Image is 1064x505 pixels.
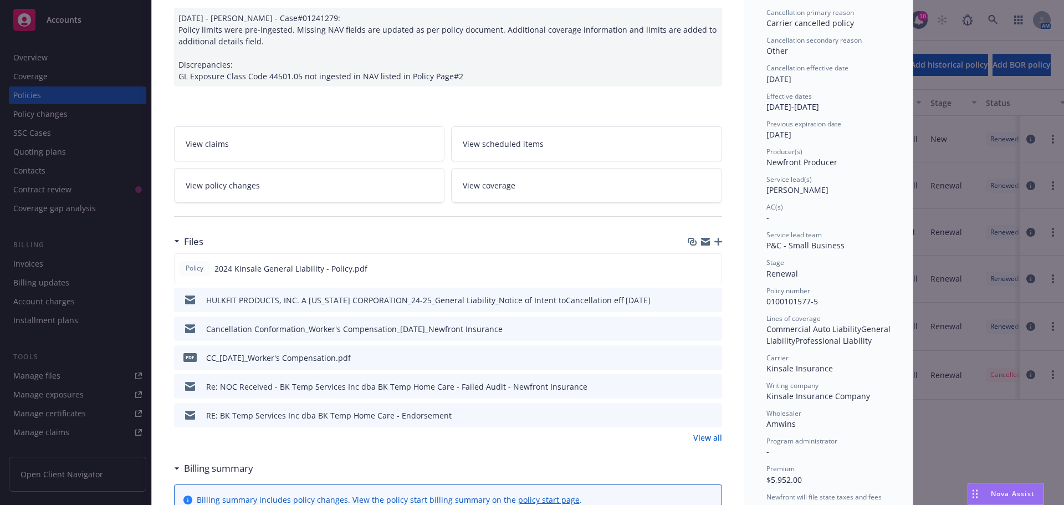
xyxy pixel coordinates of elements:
div: Cancellation Conformation_Worker's Compensation_[DATE]_Newfront Insurance [206,323,503,335]
div: [DATE] - [DATE] [766,91,891,113]
div: Re: NOC Received - BK Temp Services Inc dba BK Temp Home Care - Failed Audit - Newfront Insurance [206,381,587,392]
button: download file [690,410,699,421]
span: Carrier cancelled policy [766,18,854,28]
a: View policy changes [174,168,445,203]
span: Service lead(s) [766,175,812,184]
span: Newfront Producer [766,157,837,167]
span: Producer(s) [766,147,802,156]
span: Policy [183,263,206,273]
span: View coverage [463,180,515,191]
div: RE: BK Temp Services Inc dba BK Temp Home Care - Endorsement [206,410,452,421]
span: Cancellation effective date [766,63,848,73]
button: download file [690,323,699,335]
button: preview file [708,381,718,392]
span: View scheduled items [463,138,544,150]
span: P&C - Small Business [766,240,845,251]
button: preview file [708,410,718,421]
span: Stage [766,258,784,267]
span: Carrier [766,353,789,363]
span: [DATE] [766,74,791,84]
span: Newfront will file state taxes and fees [766,492,882,502]
div: Files [174,234,203,249]
span: $5,952.00 [766,475,802,485]
a: View claims [174,126,445,161]
a: policy start page [518,494,580,505]
span: - [766,212,769,223]
div: CC_[DATE]_Worker's Compensation.pdf [206,352,351,364]
span: Renewal [766,268,798,279]
div: Billing summary [174,461,253,476]
span: 2024 Kinsale General Liability - Policy.pdf [214,263,367,274]
span: 0100101577-5 [766,296,818,307]
button: preview file [708,323,718,335]
a: View all [693,432,722,443]
span: pdf [183,353,197,361]
button: preview file [708,294,718,306]
button: preview file [708,352,718,364]
button: download file [690,381,699,392]
span: Amwins [766,419,796,429]
div: Drag to move [968,483,982,504]
span: Program administrator [766,436,837,446]
span: Nova Assist [991,489,1035,498]
span: Service lead team [766,230,822,239]
span: Effective dates [766,91,812,101]
span: Other [766,45,788,56]
span: Previous expiration date [766,119,841,129]
span: Wholesaler [766,409,801,418]
a: View coverage [451,168,722,203]
span: Lines of coverage [766,314,821,323]
span: Professional Liability [795,335,872,346]
span: Cancellation primary reason [766,8,854,17]
span: Commercial Auto Liability [766,324,861,334]
span: Kinsale Insurance [766,363,833,374]
span: Cancellation secondary reason [766,35,862,45]
h3: Billing summary [184,461,253,476]
button: download file [690,294,699,306]
button: preview file [707,263,717,274]
button: download file [690,352,699,364]
div: HULKFIT PRODUCTS, INC. A [US_STATE] CORPORATION_24-25_General Liability_Notice of Intent toCancel... [206,294,651,306]
a: View scheduled items [451,126,722,161]
h3: Files [184,234,203,249]
span: View policy changes [186,180,260,191]
span: Writing company [766,381,819,390]
span: [PERSON_NAME] [766,185,828,195]
span: [DATE] [766,129,791,140]
span: General Liability [766,324,893,346]
button: download file [689,263,698,274]
span: - [766,446,769,457]
span: Premium [766,464,795,473]
div: [DATE] - [PERSON_NAME] - Case#01241279: Policy limits were pre-ingested. Missing NAV fields are u... [174,8,722,86]
button: Nova Assist [968,483,1044,505]
span: AC(s) [766,202,783,212]
span: View claims [186,138,229,150]
span: Kinsale Insurance Company [766,391,870,401]
span: Policy number [766,286,810,295]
